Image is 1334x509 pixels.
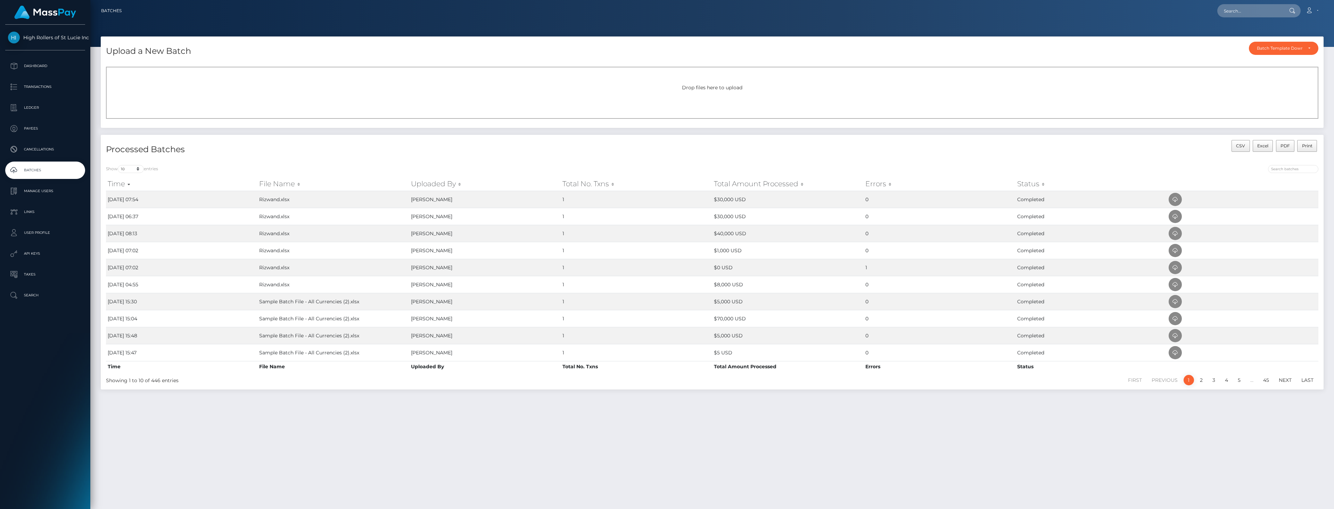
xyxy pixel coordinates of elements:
[1015,225,1167,242] td: Completed
[864,276,1015,293] td: 0
[1253,140,1273,152] button: Excel
[864,344,1015,361] td: 0
[409,208,561,225] td: [PERSON_NAME]
[1015,327,1167,344] td: Completed
[561,242,712,259] td: 1
[1268,165,1318,173] input: Search batches
[8,123,82,134] p: Payees
[712,344,864,361] td: $5 USD
[1298,375,1317,385] a: Last
[712,225,864,242] td: $40,000 USD
[1236,143,1245,148] span: CSV
[8,207,82,217] p: Links
[257,344,409,361] td: Sample Batch File - All Currencies (2).xlsx
[864,177,1015,191] th: Errors: activate to sort column ascending
[5,141,85,158] a: Cancellations
[106,208,257,225] td: [DATE] 06:37
[409,293,561,310] td: [PERSON_NAME]
[1015,177,1167,191] th: Status: activate to sort column ascending
[561,327,712,344] td: 1
[106,242,257,259] td: [DATE] 07:02
[561,177,712,191] th: Total No. Txns: activate to sort column ascending
[712,361,864,372] th: Total Amount Processed
[257,191,409,208] td: Rizwand.xlsx
[712,177,864,191] th: Total Amount Processed: activate to sort column ascending
[257,276,409,293] td: Rizwand.xlsx
[118,165,144,173] select: Showentries
[106,361,257,372] th: Time
[561,191,712,208] td: 1
[864,361,1015,372] th: Errors
[106,327,257,344] td: [DATE] 15:48
[864,242,1015,259] td: 0
[5,287,85,304] a: Search
[1281,143,1290,148] span: PDF
[257,310,409,327] td: Sample Batch File - All Currencies (2).xlsx
[1015,344,1167,361] td: Completed
[257,259,409,276] td: Rizwand.xlsx
[257,242,409,259] td: Rizwand.xlsx
[409,259,561,276] td: [PERSON_NAME]
[5,245,85,262] a: API Keys
[5,78,85,96] a: Transactions
[5,162,85,179] a: Batches
[5,203,85,221] a: Links
[1257,143,1268,148] span: Excel
[1276,140,1295,152] button: PDF
[8,228,82,238] p: User Profile
[5,182,85,200] a: Manage Users
[409,276,561,293] td: [PERSON_NAME]
[712,310,864,327] td: $70,000 USD
[712,293,864,310] td: $5,000 USD
[864,310,1015,327] td: 0
[5,224,85,241] a: User Profile
[8,144,82,155] p: Cancellations
[1015,310,1167,327] td: Completed
[106,276,257,293] td: [DATE] 04:55
[409,177,561,191] th: Uploaded By: activate to sort column ascending
[864,225,1015,242] td: 0
[864,208,1015,225] td: 0
[561,361,712,372] th: Total No. Txns
[864,327,1015,344] td: 0
[1259,375,1273,385] a: 45
[8,290,82,301] p: Search
[561,208,712,225] td: 1
[106,344,257,361] td: [DATE] 15:47
[409,361,561,372] th: Uploaded By
[712,259,864,276] td: $0 USD
[5,34,85,41] span: High Rollers of St Lucie Inc
[1234,375,1244,385] a: 5
[5,57,85,75] a: Dashboard
[257,327,409,344] td: Sample Batch File - All Currencies (2).xlsx
[8,61,82,71] p: Dashboard
[409,191,561,208] td: [PERSON_NAME]
[561,310,712,327] td: 1
[712,327,864,344] td: $5,000 USD
[409,344,561,361] td: [PERSON_NAME]
[1297,140,1317,152] button: Print
[8,82,82,92] p: Transactions
[1196,375,1207,385] a: 2
[864,293,1015,310] td: 0
[14,6,76,19] img: MassPay Logo
[257,293,409,310] td: Sample Batch File - All Currencies (2).xlsx
[1184,375,1194,385] a: 1
[409,242,561,259] td: [PERSON_NAME]
[864,191,1015,208] td: 0
[106,374,605,384] div: Showing 1 to 10 of 446 entries
[8,248,82,259] p: API Keys
[5,266,85,283] a: Taxes
[561,225,712,242] td: 1
[409,327,561,344] td: [PERSON_NAME]
[257,177,409,191] th: File Name: activate to sort column ascending
[1015,361,1167,372] th: Status
[106,293,257,310] td: [DATE] 15:30
[1015,293,1167,310] td: Completed
[8,269,82,280] p: Taxes
[864,259,1015,276] td: 1
[1275,375,1295,385] a: Next
[712,191,864,208] td: $30,000 USD
[106,191,257,208] td: [DATE] 07:54
[1015,191,1167,208] td: Completed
